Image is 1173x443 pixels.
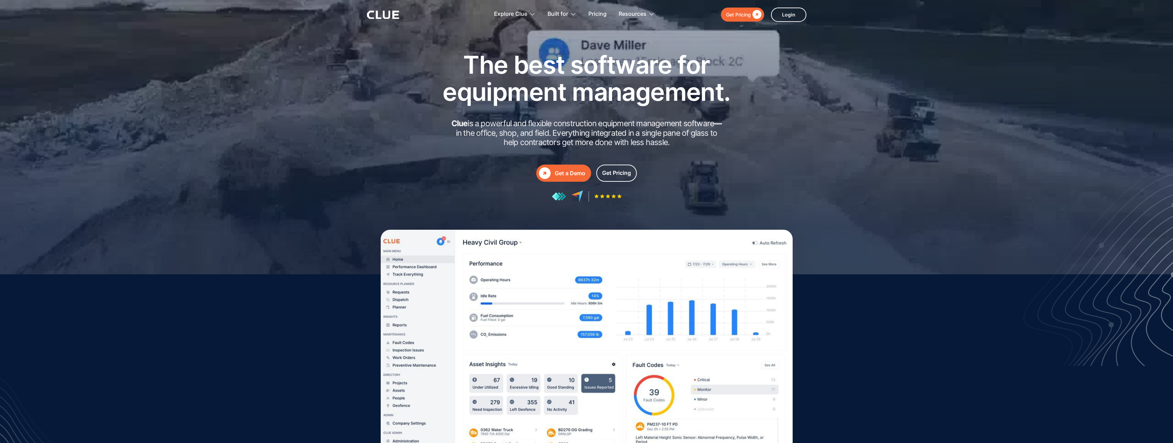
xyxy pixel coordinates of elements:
a: Login [771,8,806,22]
div: Get Pricing [602,169,631,177]
div: Explore Clue [494,3,527,25]
div:  [751,10,761,19]
div: Get a Demo [555,169,585,178]
h2: is a powerful and flexible construction equipment management software in the office, shop, and fi... [449,119,724,147]
div: Built for [548,3,568,25]
strong: Clue [451,119,468,128]
a: Get a Demo [536,165,591,182]
div: Resources [619,3,646,25]
a: Get Pricing [596,165,637,182]
img: reviews at getapp [552,192,566,201]
img: reviews at capterra [571,190,583,202]
strong: — [714,119,722,128]
h1: The best software for equipment management. [432,51,741,105]
img: Five-star rating icon [594,194,622,199]
div: Get Pricing [726,10,751,19]
div:  [539,167,551,179]
img: Design for fleet management software [1021,163,1173,366]
div: Explore Clue [494,3,536,25]
a: Get Pricing [721,8,764,22]
div: Built for [548,3,576,25]
div: Resources [619,3,655,25]
a: Pricing [588,3,607,25]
